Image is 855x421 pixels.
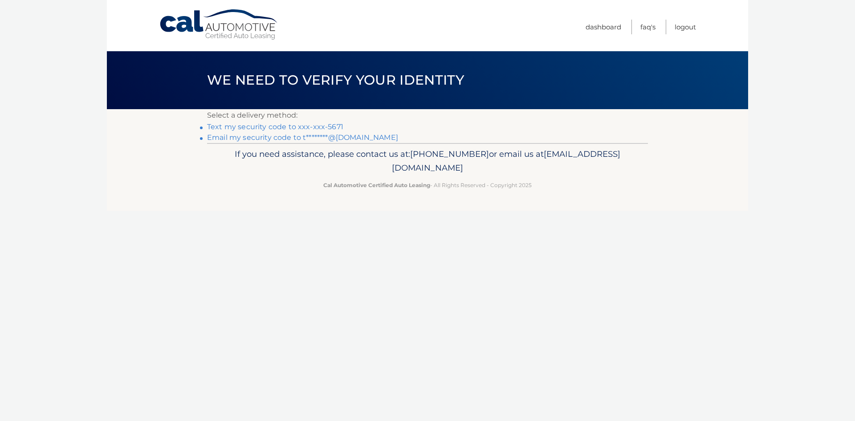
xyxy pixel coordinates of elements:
[159,9,279,41] a: Cal Automotive
[410,149,489,159] span: [PHONE_NUMBER]
[207,109,648,122] p: Select a delivery method:
[213,147,642,176] p: If you need assistance, please contact us at: or email us at
[586,20,621,34] a: Dashboard
[640,20,655,34] a: FAQ's
[675,20,696,34] a: Logout
[323,182,430,188] strong: Cal Automotive Certified Auto Leasing
[207,123,343,131] a: Text my security code to xxx-xxx-5671
[207,72,464,88] span: We need to verify your identity
[207,133,398,142] a: Email my security code to t********@[DOMAIN_NAME]
[213,180,642,190] p: - All Rights Reserved - Copyright 2025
